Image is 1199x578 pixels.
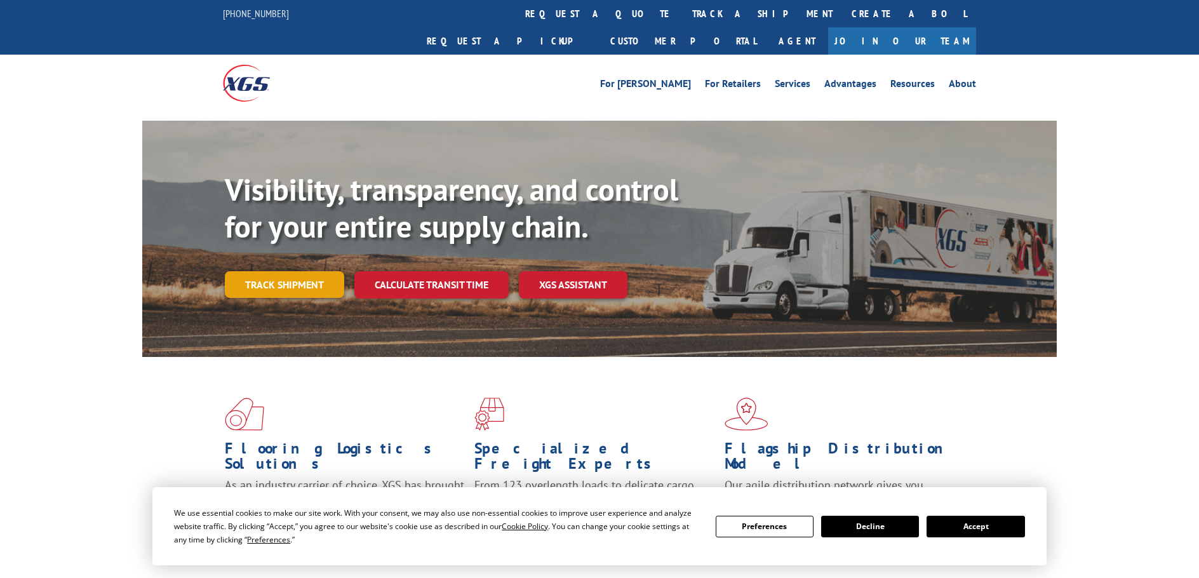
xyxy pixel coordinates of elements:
[824,79,876,93] a: Advantages
[354,271,509,299] a: Calculate transit time
[225,478,464,523] span: As an industry carrier of choice, XGS has brought innovation and dedication to flooring logistics...
[890,79,935,93] a: Resources
[601,27,766,55] a: Customer Portal
[725,441,965,478] h1: Flagship Distribution Model
[775,79,810,93] a: Services
[152,487,1047,565] div: Cookie Consent Prompt
[225,170,678,246] b: Visibility, transparency, and control for your entire supply chain.
[225,271,344,298] a: Track shipment
[502,521,548,532] span: Cookie Policy
[705,79,761,93] a: For Retailers
[725,478,958,507] span: Our agile distribution network gives you nationwide inventory management on demand.
[225,441,465,478] h1: Flooring Logistics Solutions
[174,506,700,546] div: We use essential cookies to make our site work. With your consent, we may also use non-essential ...
[417,27,601,55] a: Request a pickup
[247,534,290,545] span: Preferences
[949,79,976,93] a: About
[474,478,714,534] p: From 123 overlength loads to delicate cargo, our experienced staff knows the best way to move you...
[225,398,264,431] img: xgs-icon-total-supply-chain-intelligence-red
[600,79,691,93] a: For [PERSON_NAME]
[223,7,289,20] a: [PHONE_NUMBER]
[725,398,768,431] img: xgs-icon-flagship-distribution-model-red
[474,441,714,478] h1: Specialized Freight Experts
[716,516,814,537] button: Preferences
[766,27,828,55] a: Agent
[821,516,919,537] button: Decline
[828,27,976,55] a: Join Our Team
[474,398,504,431] img: xgs-icon-focused-on-flooring-red
[927,516,1024,537] button: Accept
[519,271,627,299] a: XGS ASSISTANT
